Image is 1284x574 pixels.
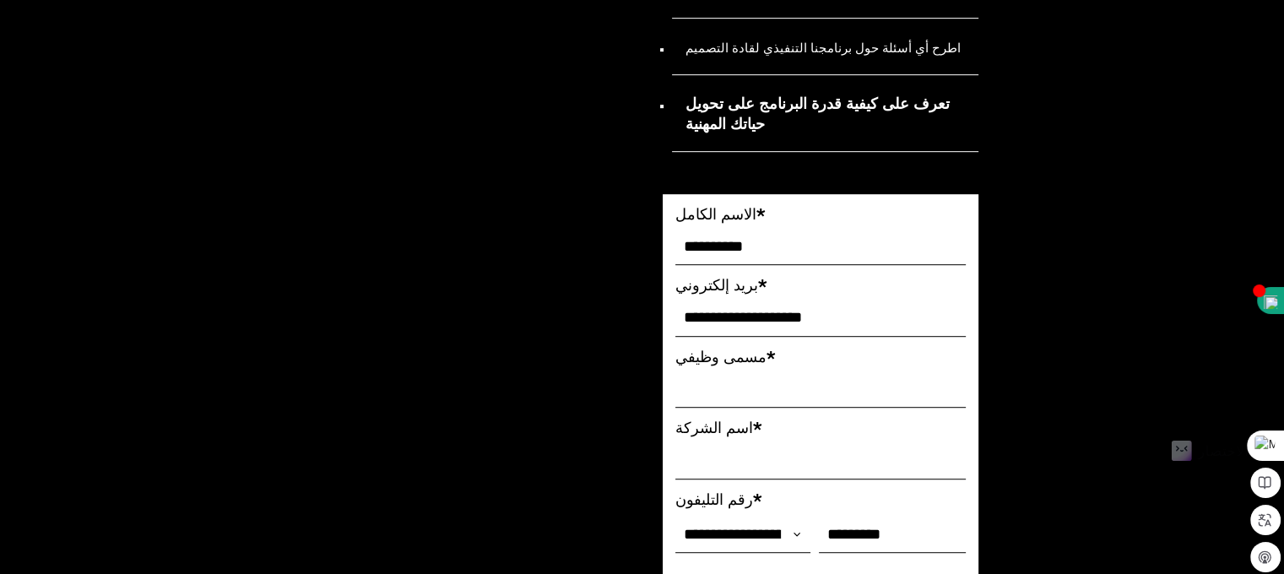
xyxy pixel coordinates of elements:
[675,279,758,295] font: بريد إلكتروني
[685,97,950,133] font: تعرف على كيفية قدرة البرنامج على تحويل حياتك المهنية
[675,350,767,366] font: مسمى وظيفي
[685,43,961,56] font: اطرح أي أسئلة حول برنامجنا التنفيذي لقادة التصميم
[675,421,753,437] font: اسم الشركة
[675,208,756,224] font: الاسم الكامل
[675,493,753,509] font: رقم التليفون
